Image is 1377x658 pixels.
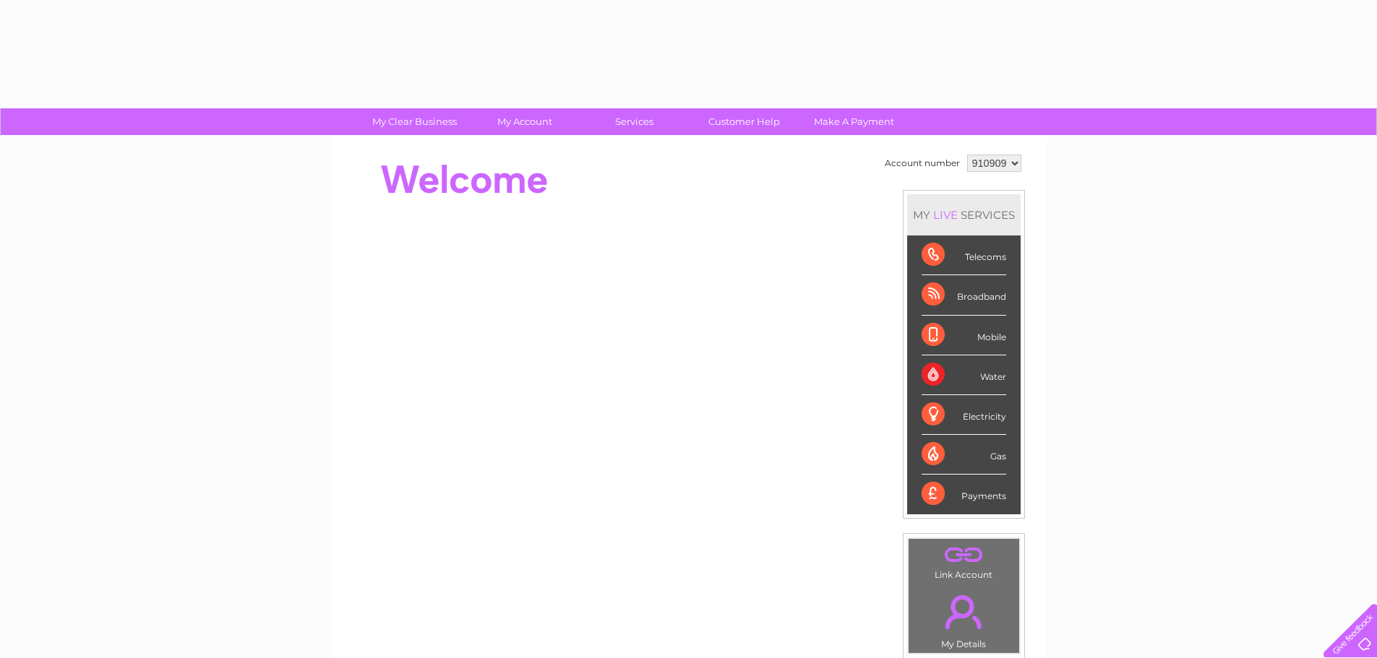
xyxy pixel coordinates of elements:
[881,151,964,176] td: Account number
[355,108,474,135] a: My Clear Business
[907,194,1021,235] div: MY SERVICES
[685,108,804,135] a: Customer Help
[922,355,1006,395] div: Water
[912,586,1016,637] a: .
[922,235,1006,275] div: Telecoms
[930,208,961,222] div: LIVE
[922,475,1006,514] div: Payments
[908,538,1020,584] td: Link Account
[912,542,1016,568] a: .
[794,108,914,135] a: Make A Payment
[922,316,1006,355] div: Mobile
[922,275,1006,315] div: Broadband
[465,108,584,135] a: My Account
[922,435,1006,475] div: Gas
[922,395,1006,435] div: Electricity
[908,583,1020,654] td: My Details
[575,108,694,135] a: Services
